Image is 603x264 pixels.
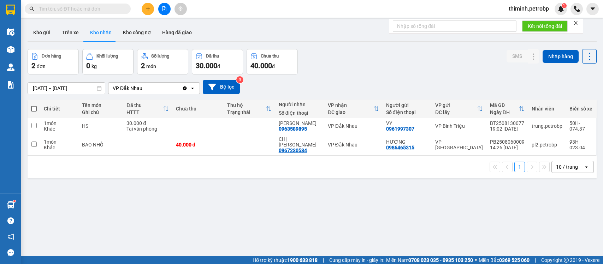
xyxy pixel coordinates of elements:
img: logo-vxr [6,5,15,15]
div: Nhân viên [532,106,562,112]
div: 93H-023.04 [569,139,592,150]
span: close [573,20,578,25]
span: 40.000 [250,61,272,70]
span: Hỗ trợ kỹ thuật: [253,256,318,264]
th: Toggle SortBy [486,100,528,118]
div: Số điện thoại [386,109,428,115]
div: 50H-074.37 [569,120,592,132]
button: caret-down [586,3,599,15]
button: SMS [507,50,528,62]
button: Kho công nợ [117,24,156,41]
div: Người gửi [386,102,428,108]
span: | [323,256,324,264]
img: warehouse-icon [7,64,14,71]
strong: 0369 525 060 [499,257,530,263]
span: 1 [563,3,565,8]
button: plus [142,3,154,15]
span: Miền Bắc [479,256,530,264]
div: Người nhận [279,102,321,107]
div: Tên món [82,102,119,108]
div: trung.petrobp [532,123,562,129]
div: 1 món [44,120,75,126]
span: đ [272,64,275,69]
button: Kho nhận [84,24,117,41]
div: BAO NHỎ [82,142,119,148]
span: ⚪️ [475,259,477,262]
span: Cung cấp máy in - giấy in: [329,256,384,264]
span: search [29,6,34,11]
button: Chưa thu40.000đ [247,49,298,74]
th: Toggle SortBy [224,100,275,118]
div: Số lượng [151,54,169,59]
span: thiminh.petrobp [503,4,555,13]
div: VP nhận [328,102,373,108]
div: Biển số xe [569,106,592,112]
th: Toggle SortBy [432,100,486,118]
div: Khối lượng [96,54,118,59]
div: 19:02 [DATE] [490,126,525,132]
span: Kết nối tổng đài [528,22,562,30]
div: Đã thu [126,102,163,108]
button: Bộ lọc [203,80,240,94]
div: Thu hộ [227,102,266,108]
div: ĐC lấy [435,109,477,115]
div: 0986465315 [386,145,414,150]
span: caret-down [590,6,596,12]
div: Đã thu [206,54,219,59]
span: message [7,249,14,256]
button: Khối lượng0kg [82,49,134,74]
input: Tìm tên, số ĐT hoặc mã đơn [39,5,122,13]
div: Đơn hàng [42,54,61,59]
div: CHỊ LAN [279,136,321,148]
div: ĐC giao [328,109,373,115]
span: copyright [564,258,569,263]
div: 1 món [44,139,75,145]
div: VP Đắk Nhau [328,142,379,148]
span: kg [91,64,97,69]
sup: 1 [13,200,16,202]
span: notification [7,233,14,240]
button: Kết nối tổng đài [522,20,568,32]
div: VY [386,120,428,126]
div: HS [82,123,119,129]
div: 30.000 đ [126,120,169,126]
div: 40.000 đ [176,142,220,148]
button: Đơn hàng2đơn [28,49,79,74]
button: file-add [158,3,171,15]
th: Toggle SortBy [324,100,383,118]
svg: open [584,164,589,170]
span: aim [178,6,183,11]
div: Chưa thu [261,54,279,59]
div: Số điện thoại [279,110,321,116]
button: Kho gửi [28,24,56,41]
div: BT2508130077 [490,120,525,126]
input: Nhập số tổng đài [393,20,516,32]
span: món [146,64,156,69]
button: aim [175,3,187,15]
input: Select a date range. [28,83,105,94]
div: VP [GEOGRAPHIC_DATA] [435,139,483,150]
div: 14:26 [DATE] [490,145,525,150]
div: 0963589895 [279,126,307,132]
input: Selected VP Đắk Nhau. [143,85,144,92]
button: Trên xe [56,24,84,41]
span: 2 [141,61,145,70]
span: 2 [31,61,35,70]
span: 30.000 [196,61,217,70]
div: VP Đắk Nhau [113,85,142,92]
span: đơn [37,64,46,69]
button: Số lượng2món [137,49,188,74]
div: VP Bình Triệu [435,123,483,129]
div: Khác [44,126,75,132]
span: question-circle [7,217,14,224]
div: 0961997307 [386,126,414,132]
svg: Clear value [182,85,188,91]
button: Nhập hàng [543,50,579,63]
div: 0967230584 [279,148,307,153]
div: 10 / trang [556,163,578,170]
span: Miền Nam [386,256,473,264]
svg: open [190,85,195,91]
span: | [535,256,536,264]
div: HƯƠNG [386,139,428,145]
div: Trạng thái [227,109,266,115]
